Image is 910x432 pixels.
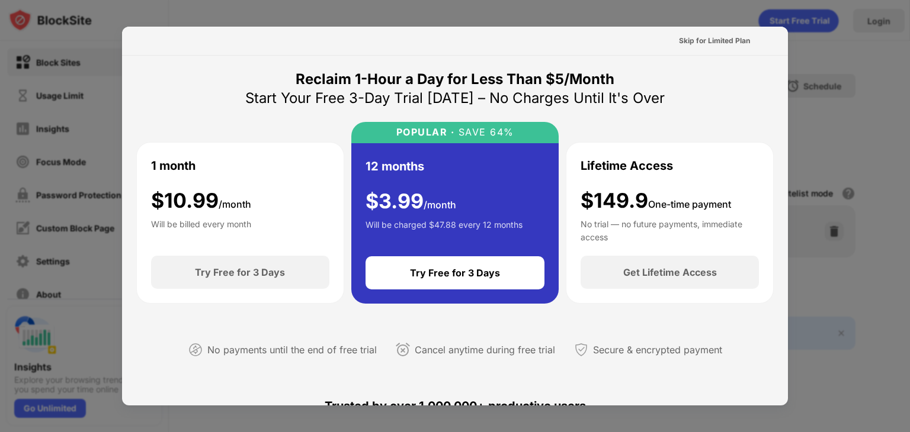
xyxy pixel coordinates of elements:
div: POPULAR · [396,127,455,138]
img: cancel-anytime [396,343,410,357]
div: $ 3.99 [366,189,456,214]
div: Will be charged $47.88 every 12 months [366,218,523,242]
div: Will be billed every month [151,218,251,241]
div: No payments until the end of free trial [207,341,377,359]
div: Try Free for 3 Days [195,266,285,278]
div: $149.9 [581,189,731,213]
div: Lifetime Access [581,157,673,175]
div: Skip for Limited Plan [679,35,750,47]
img: not-paying [188,343,203,357]
div: 12 months [366,157,424,175]
div: Cancel anytime during free trial [415,341,555,359]
div: Get Lifetime Access [623,266,717,278]
div: Reclaim 1-Hour a Day for Less Than $5/Month [296,70,614,89]
span: One-time payment [648,198,731,210]
div: Try Free for 3 Days [410,267,500,279]
div: Secure & encrypted payment [593,341,722,359]
img: secured-payment [574,343,588,357]
div: No trial — no future payments, immediate access [581,218,759,241]
div: $ 10.99 [151,189,251,213]
span: /month [219,198,251,210]
div: Start Your Free 3-Day Trial [DATE] – No Charges Until It's Over [245,89,665,108]
span: /month [424,199,456,211]
div: SAVE 64% [454,127,514,138]
div: 1 month [151,157,196,175]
